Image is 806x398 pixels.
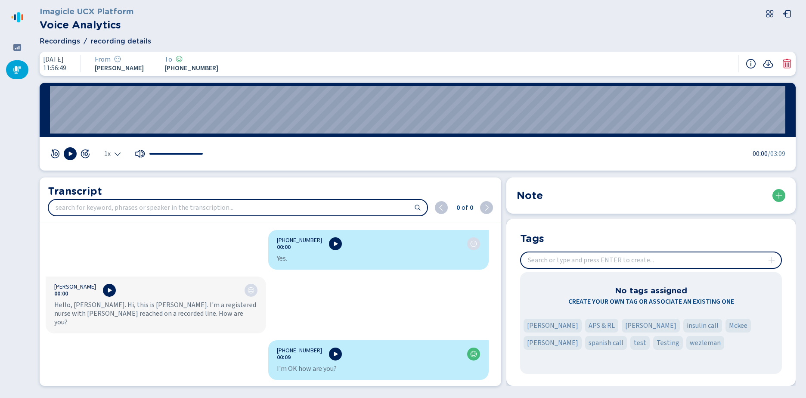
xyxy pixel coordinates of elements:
[746,59,756,69] button: Recording information
[6,60,28,79] div: Recordings
[40,5,133,17] h3: Imagicle UCX Platform
[104,150,111,157] span: 1x
[80,149,90,159] svg: jump-forward
[768,257,775,264] svg: plus
[95,56,111,63] span: From
[90,36,151,47] span: recording details
[589,338,623,348] span: spanish call
[690,338,721,348] span: wezleman
[6,38,28,57] div: Dashboard
[589,320,615,331] span: APS & RL
[13,65,22,74] svg: mic-fill
[164,64,218,72] span: [PHONE_NUMBER]
[615,284,687,296] h3: No tags assigned
[729,320,747,331] span: Mckee
[80,149,90,159] button: skip 10 sec fwd [Hotkey: arrow-right]
[480,201,493,214] button: next (ENTER)
[455,202,460,213] span: 0
[625,320,676,331] span: [PERSON_NAME]
[775,192,782,199] svg: plus
[725,319,751,333] div: Tag 'Mckee'
[43,64,66,72] span: 11:56:49
[470,240,477,247] svg: icon-emoji-neutral
[277,354,291,361] button: 00:09
[176,56,183,62] svg: icon-emoji-smile
[277,244,291,251] button: 00:00
[248,287,254,294] svg: icon-emoji-neutral
[54,283,96,290] span: [PERSON_NAME]
[54,290,68,297] button: 00:00
[468,202,473,213] span: 0
[114,150,121,157] svg: chevron-down
[763,59,773,69] svg: cloud-arrow-down-fill
[114,56,121,63] div: Neutral sentiment
[49,200,427,215] input: search for keyword, phrases or speaker in the transcription...
[438,204,445,211] svg: chevron-left
[686,336,724,350] div: Tag 'wezleman'
[657,338,679,348] span: Testing
[13,43,22,52] svg: dashboard-filled
[332,351,339,358] svg: play
[687,320,719,331] span: insulin call
[277,364,480,373] div: I'm OK how are you?
[43,56,66,63] span: [DATE]
[524,319,582,333] div: Tag 'A. Posella'
[64,147,77,160] button: Play [Hotkey: spacebar]
[520,231,544,245] h2: Tags
[768,149,785,159] span: /03:09
[585,336,627,350] div: Tag 'spanish call'
[164,56,172,63] span: To
[585,319,618,333] div: Tag 'APS & RL'
[106,287,113,294] svg: play
[277,347,322,354] span: [PHONE_NUMBER]
[746,59,756,69] svg: info-circle
[634,338,646,348] span: test
[527,338,578,348] span: [PERSON_NAME]
[414,204,421,211] svg: search
[470,351,477,358] svg: icon-emoji-smile
[753,149,768,159] span: 00:00
[782,59,792,69] svg: trash-fill
[782,59,792,69] button: Delete conversation
[332,240,339,247] svg: play
[104,150,121,157] div: Select the playback speed
[277,237,322,244] span: [PHONE_NUMBER]
[527,320,578,331] span: [PERSON_NAME]
[517,188,543,203] h2: Note
[50,149,60,159] svg: jump-back
[40,36,80,47] span: Recordings
[622,319,680,333] div: Tag 'duque'
[521,252,781,268] input: Search or type and press ENTER to create...
[630,336,650,350] div: Tag 'test'
[483,204,490,211] svg: chevron-right
[568,296,734,307] span: Create your own tag or associate an existing one
[783,9,791,18] svg: box-arrow-left
[95,64,144,72] span: [PERSON_NAME]
[277,254,480,263] div: Yes.
[524,336,582,350] div: Tag 'Megan H'
[470,351,477,358] div: Positive sentiment
[683,319,722,333] div: Tag 'insulin call'
[470,240,477,247] div: Neutral sentiment
[135,149,145,159] button: Mute
[48,183,493,199] h2: Transcript
[135,149,145,159] svg: volume-up-fill
[54,301,257,326] div: Hello, [PERSON_NAME]. Hi, this is [PERSON_NAME]. I'm a registered nurse with [PERSON_NAME] reache...
[67,150,74,157] svg: play
[763,59,773,69] button: Recording download
[435,201,448,214] button: previous (shift + ENTER)
[50,149,60,159] button: skip 10 sec rev [Hotkey: arrow-left]
[176,56,183,63] div: Positive sentiment
[653,336,683,350] div: Tag 'Testing'
[40,17,133,33] h2: Voice Analytics
[248,287,254,294] div: Neutral sentiment
[460,202,468,213] span: of
[114,56,121,62] svg: icon-emoji-neutral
